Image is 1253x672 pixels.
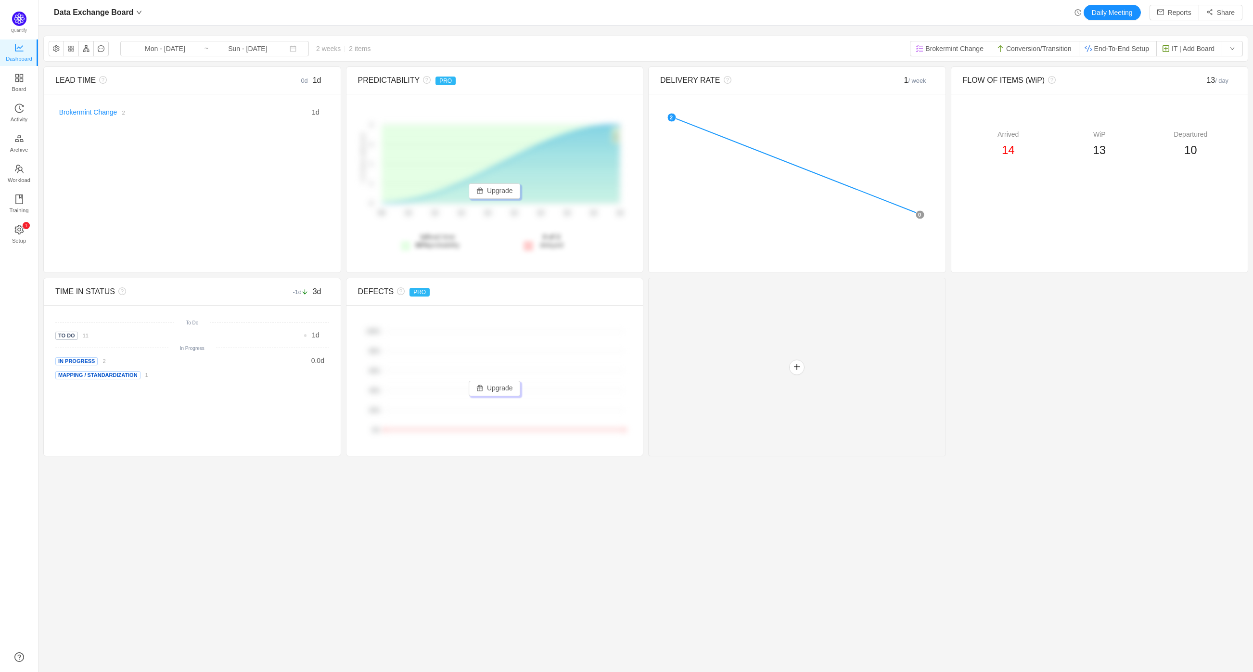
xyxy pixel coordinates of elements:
span: d [312,108,320,116]
button: icon: giftUpgrade [469,183,521,199]
button: Brokermint Change [910,41,991,56]
i: icon: calendar [290,45,296,52]
i: icon: team [14,164,24,174]
tspan: 1d [511,210,517,217]
div: WiP [1054,129,1145,140]
span: 2 weeks [309,45,378,52]
a: Training [14,195,24,214]
tspan: 2 [370,122,372,128]
a: Dashboard [14,43,24,63]
div: Arrived [963,129,1054,140]
i: icon: history [14,103,24,113]
button: icon: message [93,41,109,56]
tspan: 1d [563,210,570,217]
i: icon: question-circle [394,287,405,295]
small: To Do [186,320,198,325]
span: Board [12,79,26,99]
span: d [312,331,320,339]
span: PRO [435,77,456,85]
span: Dashboard [6,49,32,68]
button: icon: giftUpgrade [469,381,521,396]
small: 11 [83,333,89,338]
a: 2 [117,108,125,116]
tspan: 0d [378,210,384,217]
tspan: 40% [369,388,380,393]
span: 13 [1093,143,1106,156]
i: icon: appstore [14,73,24,83]
button: icon: plus [789,360,805,375]
span: In Progress [55,357,98,365]
div: DELIVERY RATE [660,75,865,86]
small: / day [1215,77,1228,84]
a: 2 [98,357,105,364]
i: icon: book [14,194,24,204]
tspan: 1d [590,210,596,217]
small: In Progress [180,346,205,351]
div: TIME IN STATUS [55,286,260,297]
sup: 1 [23,222,30,229]
img: Quantify [12,12,26,26]
a: Brokermint Change [59,108,117,116]
span: 2 items [349,45,371,52]
span: 14 [1002,143,1015,156]
i: icon: arrow-down [302,289,308,295]
div: FLOW OF ITEMS (WiP) [963,75,1168,86]
span: 1 [312,331,316,339]
a: Board [14,74,24,93]
i: icon: down [136,10,142,15]
button: End-To-End Setup [1079,41,1157,56]
tspan: 1d [616,210,623,217]
tspan: 60% [369,368,380,374]
a: icon: question-circle [14,652,24,662]
small: 2 [122,110,125,116]
button: Conversion/Transition [991,41,1079,56]
input: Start date [126,43,204,54]
span: LEAD TIME [55,76,96,84]
tspan: 1 [370,181,372,187]
i: icon: question-circle [96,76,107,84]
text: # of items delivered [360,133,366,183]
input: End date [209,43,287,54]
span: Workload [8,170,30,190]
button: icon: appstore [64,41,79,56]
i: icon: question-circle [720,76,731,84]
span: PRO [409,288,430,297]
tspan: 1d [458,210,464,217]
span: 3d [313,287,321,296]
tspan: 1d [537,210,543,217]
span: Setup [12,231,26,250]
a: Workload [14,165,24,184]
button: icon: setting [49,41,64,56]
i: icon: question-circle [1045,76,1056,84]
button: icon: mailReports [1150,5,1199,20]
span: Archive [10,140,28,159]
tspan: 1d [405,210,411,217]
small: -1d [293,288,312,296]
tspan: 0 [370,200,372,206]
i: icon: gold [14,134,24,143]
tspan: 0% [372,427,380,433]
img: 10310 [997,45,1004,52]
small: / week [908,77,926,84]
tspan: 20% [369,407,380,413]
a: Archive [14,134,24,154]
span: Data Exchange Board [54,5,133,20]
a: icon: settingSetup [14,225,24,245]
a: Activity [14,104,24,123]
tspan: 1d [484,210,490,217]
strong: 80% [415,241,429,249]
button: icon: apartment [78,41,94,56]
tspan: 1 [370,161,372,167]
button: IT | Add Board [1156,41,1222,56]
strong: 1d [420,233,428,241]
span: 1 [312,108,316,116]
span: d [311,357,324,364]
span: 10 [1184,143,1197,156]
a: 11 [78,331,89,339]
tspan: 1d [431,210,437,217]
i: icon: question-circle [420,76,431,84]
div: PREDICTABILITY [358,75,563,86]
strong: 0 of 2 [543,233,561,241]
span: delayed [540,233,563,249]
small: 0d [301,77,312,84]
